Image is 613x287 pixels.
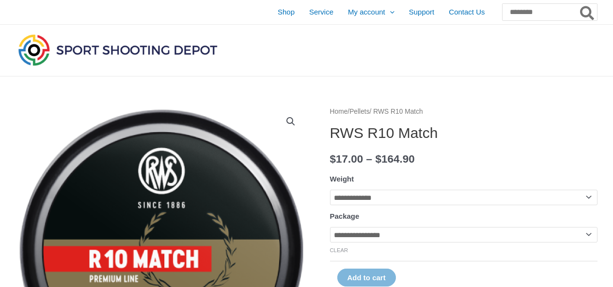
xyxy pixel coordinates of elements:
[330,247,348,253] a: Clear options
[330,153,363,165] bdi: 17.00
[330,175,354,183] label: Weight
[375,153,381,165] span: $
[330,106,597,118] nav: Breadcrumb
[282,113,299,130] a: View full-screen image gallery
[330,212,360,220] label: Package
[366,153,373,165] span: –
[578,4,597,20] button: Search
[330,124,597,142] h1: RWS R10 Match
[337,269,396,287] button: Add to cart
[330,153,336,165] span: $
[375,153,414,165] bdi: 164.90
[349,108,369,115] a: Pellets
[330,108,348,115] a: Home
[16,32,220,68] img: Sport Shooting Depot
